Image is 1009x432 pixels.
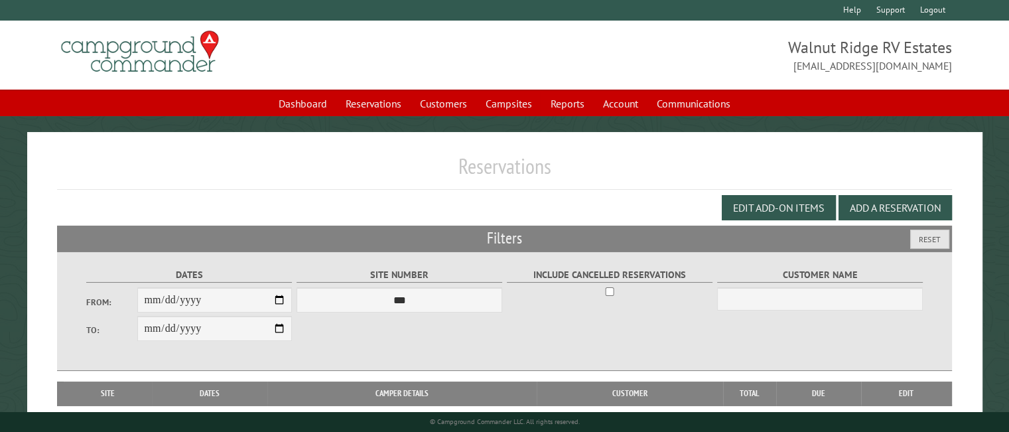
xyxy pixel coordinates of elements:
th: Due [776,382,861,405]
button: Add a Reservation [839,195,952,220]
h2: Filters [57,226,952,251]
a: Dashboard [271,91,335,116]
h1: Reservations [57,153,952,190]
a: Reports [543,91,592,116]
th: Camper Details [267,382,537,405]
a: Communications [649,91,738,116]
button: Edit Add-on Items [722,195,836,220]
label: Site Number [297,267,503,283]
th: Edit [861,382,952,405]
small: © Campground Commander LLC. All rights reserved. [430,417,580,426]
th: Total [723,382,776,405]
label: Dates [86,267,293,283]
label: From: [86,296,138,309]
a: Campsites [478,91,540,116]
a: Account [595,91,646,116]
button: Reset [910,230,949,249]
th: Site [64,382,152,405]
a: Reservations [338,91,409,116]
label: Customer Name [717,267,923,283]
label: Include Cancelled Reservations [507,267,713,283]
span: Walnut Ridge RV Estates [EMAIL_ADDRESS][DOMAIN_NAME] [505,36,952,74]
a: Customers [412,91,475,116]
label: To: [86,324,138,336]
img: Campground Commander [57,26,223,78]
th: Customer [537,382,723,405]
th: Dates [152,382,267,405]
